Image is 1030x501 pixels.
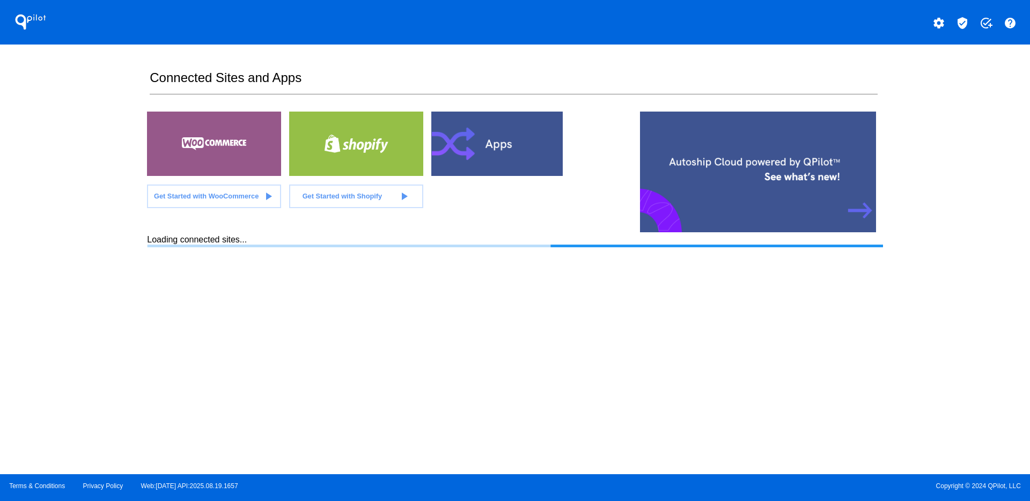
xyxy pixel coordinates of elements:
mat-icon: help [1004,17,1017,30]
a: Terms & Conditions [9,482,65,490]
a: Get Started with Shopify [289,185,423,208]
mat-icon: play_arrow [398,190,410,203]
mat-icon: add_task [980,17,992,30]
a: Get Started with WooCommerce [147,185,281,208]
mat-icon: verified_user [956,17,969,30]
h2: Connected Sites and Apps [150,70,877,94]
span: Copyright © 2024 QPilot, LLC [524,482,1021,490]
div: Loading connected sites... [147,235,882,247]
h1: QPilot [9,11,52,33]
a: Privacy Policy [83,482,123,490]
a: Web:[DATE] API:2025.08.19.1657 [141,482,238,490]
span: Get Started with WooCommerce [154,192,259,200]
mat-icon: settings [932,17,945,30]
mat-icon: play_arrow [262,190,275,203]
span: Get Started with Shopify [303,192,382,200]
